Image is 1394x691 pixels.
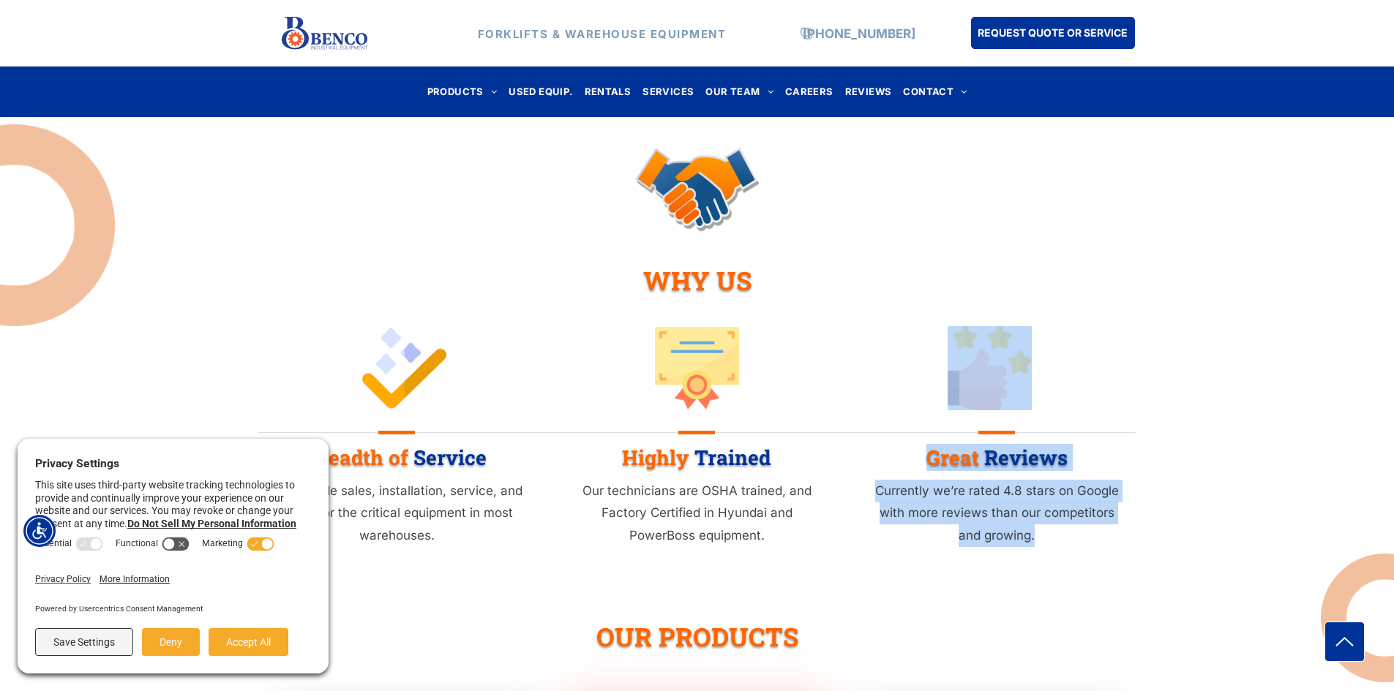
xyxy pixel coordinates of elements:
span: of [389,444,408,471]
a: SERVICES [637,82,700,102]
span: OUR PRODUCTS [596,619,798,653]
span: Trained [694,444,771,471]
span: WHY US [643,263,752,297]
a: CAREERS [779,82,839,102]
a: REQUEST QUOTE OR SERVICE [971,17,1135,49]
span: Great [926,444,979,471]
span: REQUEST QUOTE OR SERVICE [978,19,1128,46]
span: Currently we’re rated 4.8 stars on Google with more reviews than our competitors and growing. [875,483,1119,543]
a: OUR TEAM [700,82,779,102]
strong: FORKLIFTS & WAREHOUSE EQUIPMENT [478,26,727,40]
a: CONTACT [897,82,973,102]
span: Service [413,444,487,471]
span: Our technicians are OSHA trained, and Factory Certified in Hyundai and PowerBoss equipment. [582,483,812,543]
span: Breadth [307,444,383,471]
a: REVIEWS [839,82,898,102]
img: bencoindustrial [362,326,446,410]
div: Accessibility Menu [23,515,56,547]
span: Reviews [984,444,1068,471]
a: [PHONE_NUMBER] [803,26,915,40]
img: bencoindustrial [948,326,1032,410]
span: We provide sales, installation, service, and repair for the critical equipment in most warehouses. [271,483,522,543]
img: bencoindustrial [655,326,739,410]
a: RENTALS [579,82,637,102]
a: PRODUCTS [421,82,503,102]
a: USED EQUIP. [503,82,578,102]
span: Highly [622,444,689,471]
